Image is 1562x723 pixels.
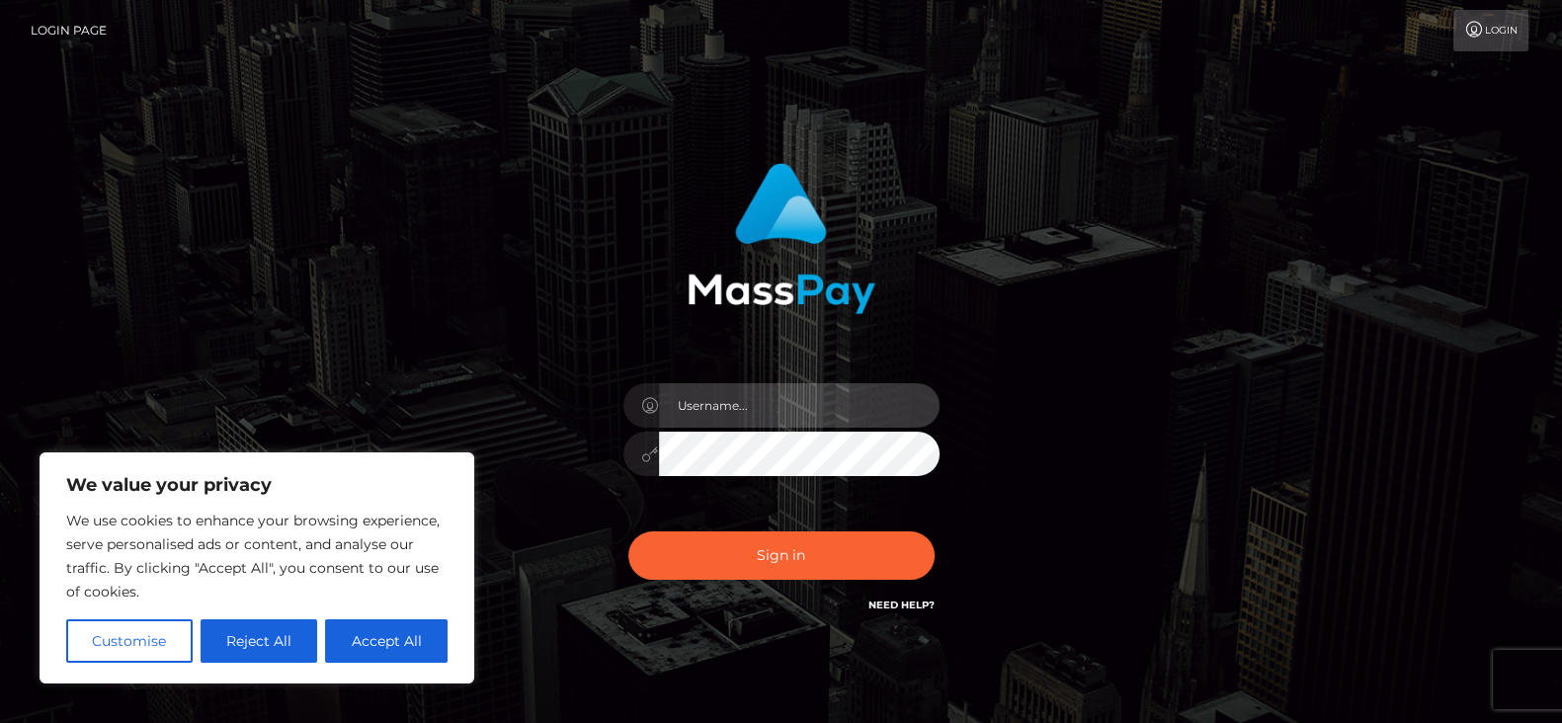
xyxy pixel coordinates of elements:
[66,473,448,497] p: We value your privacy
[868,599,935,611] a: Need Help?
[66,619,193,663] button: Customise
[628,531,935,580] button: Sign in
[688,163,875,314] img: MassPay Login
[659,383,940,428] input: Username...
[201,619,318,663] button: Reject All
[1453,10,1528,51] a: Login
[31,10,107,51] a: Login Page
[40,452,474,683] div: We value your privacy
[66,509,448,603] p: We use cookies to enhance your browsing experience, serve personalised ads or content, and analys...
[325,619,448,663] button: Accept All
